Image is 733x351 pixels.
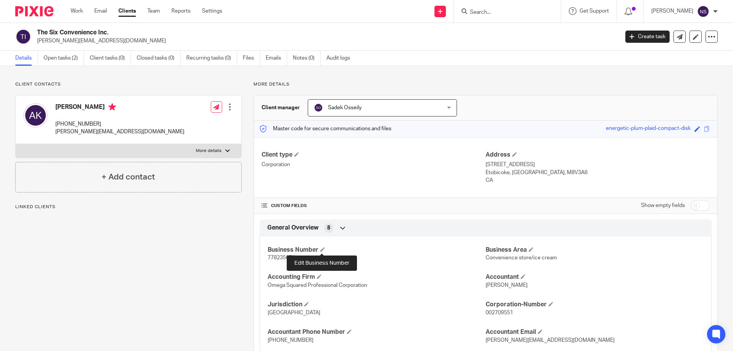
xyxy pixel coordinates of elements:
[44,51,84,66] a: Open tasks (2)
[23,103,48,128] img: svg%3E
[118,7,136,15] a: Clients
[486,310,513,315] span: 002709551
[314,103,323,112] img: svg%3E
[486,338,615,343] span: [PERSON_NAME][EMAIL_ADDRESS][DOMAIN_NAME]
[486,283,528,288] span: [PERSON_NAME]
[94,7,107,15] a: Email
[262,161,486,168] p: Corporation
[486,151,710,159] h4: Address
[108,103,116,111] i: Primary
[15,81,242,87] p: Client contacts
[71,7,83,15] a: Work
[293,51,321,66] a: Notes (0)
[186,51,237,66] a: Recurring tasks (0)
[171,7,191,15] a: Reports
[15,29,31,45] img: svg%3E
[606,125,691,133] div: energetic-plum-plaid-compact-disk
[486,246,704,254] h4: Business Area
[328,105,362,110] span: Sadek Osseily
[268,246,486,254] h4: Business Number
[253,81,718,87] p: More details
[37,37,614,45] p: [PERSON_NAME][EMAIL_ADDRESS][DOMAIN_NAME]
[641,202,685,209] label: Show empty fields
[625,31,670,43] a: Create task
[697,5,709,18] img: svg%3E
[327,224,330,232] span: 8
[137,51,181,66] a: Closed tasks (0)
[15,204,242,210] p: Linked clients
[486,161,710,168] p: [STREET_ADDRESS]
[15,51,38,66] a: Details
[486,255,557,260] span: Convenience store/ice cream
[486,328,704,336] h4: Accountant Email
[262,203,486,209] h4: CUSTOM FIELDS
[15,6,53,16] img: Pixie
[55,120,184,128] p: [PHONE_NUMBER]
[651,7,693,15] p: [PERSON_NAME]
[90,51,131,66] a: Client tasks (0)
[262,104,300,112] h3: Client manager
[486,169,710,176] p: Etobicoke, [GEOGRAPHIC_DATA], M8V3A6
[147,7,160,15] a: Team
[37,29,499,37] h2: The Six Convenience Inc.
[486,176,710,184] p: CA
[268,301,486,309] h4: Jurisdiction
[326,51,356,66] a: Audit logs
[580,8,609,14] span: Get Support
[268,310,320,315] span: [GEOGRAPHIC_DATA]
[260,125,391,133] p: Master code for secure communications and files
[267,224,318,232] span: General Overview
[486,273,704,281] h4: Accountant
[55,128,184,136] p: [PERSON_NAME][EMAIL_ADDRESS][DOMAIN_NAME]
[266,51,287,66] a: Emails
[196,148,221,154] p: More details
[469,9,538,16] input: Search
[268,255,295,260] span: 778235671
[268,328,486,336] h4: Accountant Phone Number
[486,301,704,309] h4: Corporation-Number
[268,273,486,281] h4: Accounting Firm
[102,171,155,183] h4: + Add contact
[202,7,222,15] a: Settings
[262,151,486,159] h4: Client type
[55,103,184,113] h4: [PERSON_NAME]
[243,51,260,66] a: Files
[268,338,313,343] span: [PHONE_NUMBER]
[268,283,367,288] span: Omega Squared Professional Corporation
